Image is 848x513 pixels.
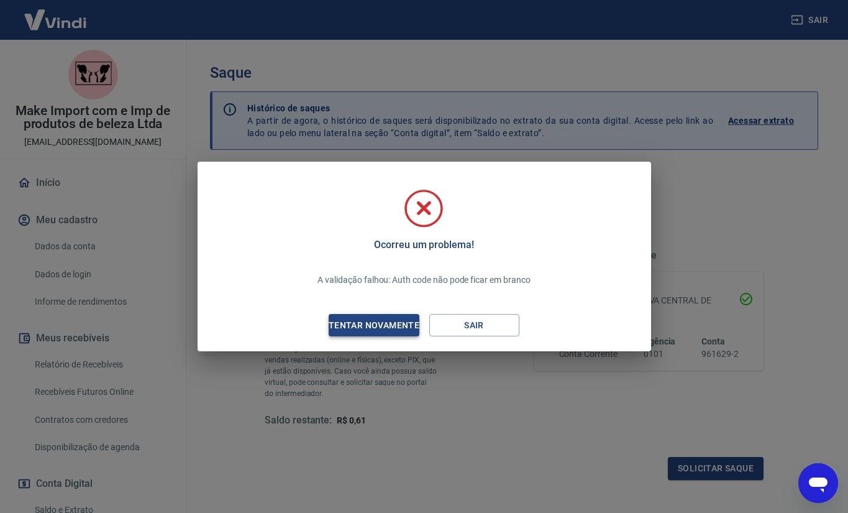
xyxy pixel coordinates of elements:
p: A validação falhou: Auth code não pode ficar em branco [317,274,530,287]
iframe: Botão para abrir a janela de mensagens [798,463,838,503]
h5: Ocorreu um problema! [374,239,474,251]
div: Tentar novamente [314,318,434,333]
button: Sair [429,314,519,337]
button: Tentar novamente [329,314,419,337]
